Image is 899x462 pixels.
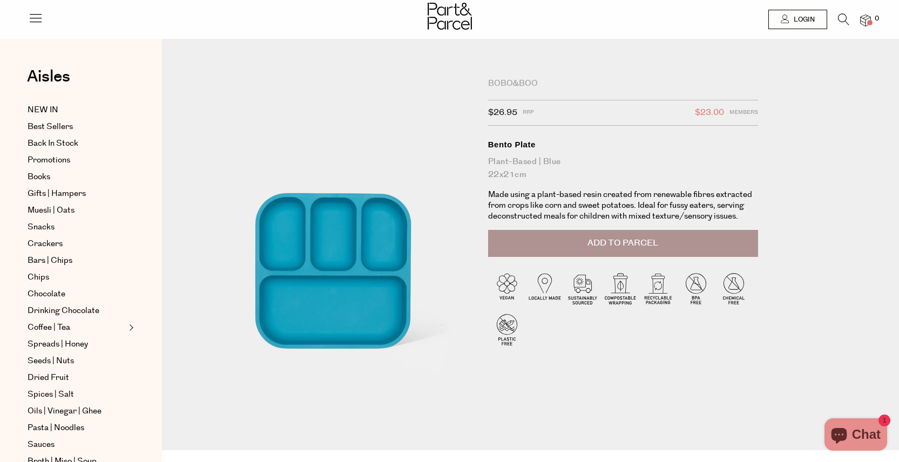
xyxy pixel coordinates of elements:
[28,288,126,301] a: Chocolate
[28,405,102,418] span: Oils | Vinegar | Ghee
[28,187,126,200] a: Gifts | Hampers
[28,137,78,150] span: Back In Stock
[729,106,758,120] span: Members
[27,65,70,89] span: Aisles
[28,237,63,250] span: Crackers
[28,422,84,434] span: Pasta | Noodles
[488,230,758,257] button: Add to Parcel
[28,355,126,368] a: Seeds | Nuts
[28,338,88,351] span: Spreads | Honey
[28,187,86,200] span: Gifts | Hampers
[28,422,126,434] a: Pasta | Noodles
[28,154,126,167] a: Promotions
[194,82,472,410] img: Bento Plate
[821,418,890,453] inbox-online-store-chat: Shopify online store chat
[28,355,74,368] span: Seeds | Nuts
[28,371,126,384] a: Dried Fruit
[28,371,69,384] span: Dried Fruit
[488,269,526,307] img: P_P-ICONS-Live_Bec_V11_Vegan.svg
[28,388,74,401] span: Spices | Salt
[28,321,126,334] a: Coffee | Tea
[28,171,126,184] a: Books
[860,15,871,26] a: 0
[28,304,126,317] a: Drinking Chocolate
[428,3,472,30] img: Part&Parcel
[28,120,73,133] span: Best Sellers
[28,171,50,184] span: Books
[488,310,526,348] img: P_P-ICONS-Live_Bec_V11_Plastic_Free.svg
[28,288,65,301] span: Chocolate
[28,338,126,351] a: Spreads | Honey
[126,321,134,334] button: Expand/Collapse Coffee | Tea
[28,388,126,401] a: Spices | Salt
[28,405,126,418] a: Oils | Vinegar | Ghee
[526,269,564,307] img: P_P-ICONS-Live_Bec_V11_Locally_Made_2.svg
[28,221,126,234] a: Snacks
[28,120,126,133] a: Best Sellers
[28,137,126,150] a: Back In Stock
[715,269,753,307] img: P_P-ICONS-Live_Bec_V11_Chemical_Free.svg
[28,237,126,250] a: Crackers
[27,69,70,96] a: Aisles
[28,438,55,451] span: Sauces
[768,10,827,29] a: Login
[28,321,70,334] span: Coffee | Tea
[695,106,724,120] span: $23.00
[28,254,126,267] a: Bars | Chips
[28,104,58,117] span: NEW IN
[28,221,55,234] span: Snacks
[488,155,758,181] div: Plant-Based | Blue 22x21cm
[28,271,126,284] a: Chips
[28,254,72,267] span: Bars | Chips
[677,269,715,307] img: P_P-ICONS-Live_Bec_V11_BPA_Free.svg
[28,271,49,284] span: Chips
[488,139,758,150] div: Bento Plate
[28,204,75,217] span: Muesli | Oats
[488,106,517,120] span: $26.95
[28,304,99,317] span: Drinking Chocolate
[28,154,70,167] span: Promotions
[523,106,534,120] span: RRP
[564,269,601,307] img: P_P-ICONS-Live_Bec_V11_Sustainable_Sourced.svg
[28,204,126,217] a: Muesli | Oats
[488,78,758,89] div: Bobo&boo
[872,14,882,24] span: 0
[587,237,658,249] span: Add to Parcel
[601,269,639,307] img: P_P-ICONS-Live_Bec_V11_Compostable_Wrapping.svg
[791,15,815,24] span: Login
[28,438,126,451] a: Sauces
[488,189,758,222] p: Made using a plant-based resin created from renewable fibres extracted from crops like corn and s...
[639,269,677,307] img: P_P-ICONS-Live_Bec_V11_Recyclable_Packaging.svg
[28,104,126,117] a: NEW IN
